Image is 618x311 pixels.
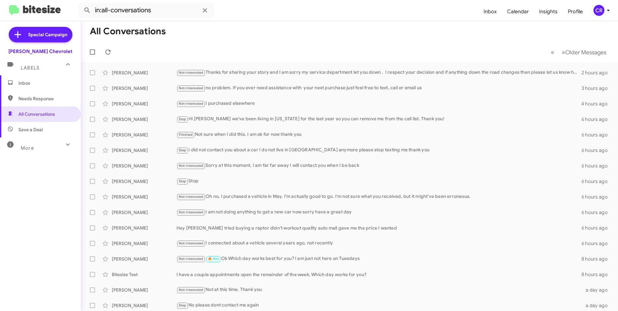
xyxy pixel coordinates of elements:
[176,115,581,123] div: Hi [PERSON_NAME] we've been living in [US_STATE] for the last year so you can remove me from the ...
[176,193,581,200] div: Oh no, I purchased a vehicle in May. I'm actually good to go. I'm not sure what you received, but...
[18,111,55,117] span: All Conversations
[179,241,204,245] span: Not-Interested
[581,240,613,247] div: 6 hours ago
[179,117,186,121] span: Stop
[534,2,563,21] a: Insights
[547,46,558,59] button: Previous
[179,164,204,168] span: Not-Interested
[176,302,582,309] div: No please dont contact me again
[582,302,613,309] div: a day ago
[112,194,176,200] div: [PERSON_NAME]
[581,271,613,278] div: 8 hours ago
[112,225,176,231] div: [PERSON_NAME]
[112,70,176,76] div: [PERSON_NAME]
[179,102,204,106] span: Not-Interested
[581,147,613,154] div: 6 hours ago
[21,65,39,71] span: Labels
[112,209,176,216] div: [PERSON_NAME]
[176,255,581,263] div: Ok Which day works best for you? I am just not here on Tuesdays
[28,31,67,38] span: Special Campaign
[112,101,176,107] div: [PERSON_NAME]
[581,101,613,107] div: 4 hours ago
[581,209,613,216] div: 6 hours ago
[558,46,610,59] button: Next
[551,48,554,56] span: «
[581,116,613,123] div: 6 hours ago
[112,256,176,262] div: [PERSON_NAME]
[581,163,613,169] div: 6 hours ago
[581,225,613,231] div: 6 hours ago
[176,131,581,138] div: Not sure when I did this. I am ok for now thank you
[21,145,34,151] span: More
[208,257,219,261] span: 🔥 Hot
[179,257,204,261] span: Not-Interested
[582,287,613,293] div: a day ago
[112,271,176,278] div: Bitesize Test
[581,194,613,200] div: 6 hours ago
[593,5,604,16] div: CR
[176,162,581,169] div: Sorry at this moment, I am far far away I will contact you when I be back
[478,2,502,21] a: Inbox
[18,95,73,102] span: Needs Response
[8,48,72,55] div: [PERSON_NAME] Chevrolet
[563,2,588,21] a: Profile
[179,210,204,214] span: Not-Interested
[588,5,611,16] button: CR
[176,240,581,247] div: I connected about a vehicle several years ago, not recently
[179,86,204,90] span: Not-Interested
[176,286,582,294] div: Not at this time. Thank you
[581,85,613,91] div: 3 hours ago
[581,256,613,262] div: 8 hours ago
[112,85,176,91] div: [PERSON_NAME]
[18,80,73,86] span: Inbox
[581,70,613,76] div: 2 hours ago
[112,240,176,247] div: [PERSON_NAME]
[112,163,176,169] div: [PERSON_NAME]
[18,126,43,133] span: Save a Deal
[176,100,581,107] div: I purchased elsewhere
[176,84,581,92] div: no problem. If you ever need assistance with your next purchase just feel free to text, call or e...
[562,48,565,56] span: »
[112,147,176,154] div: [PERSON_NAME]
[176,146,581,154] div: I did not contact you about a car I do not live in [GEOGRAPHIC_DATA] anymore please stop texting ...
[90,26,166,37] h1: All Conversations
[179,195,204,199] span: Not-Interested
[565,49,606,56] span: Older Messages
[581,178,613,185] div: 6 hours ago
[112,116,176,123] div: [PERSON_NAME]
[112,287,176,293] div: [PERSON_NAME]
[179,70,204,75] span: Not-Interested
[179,133,193,137] span: Finished
[9,27,72,42] a: Special Campaign
[176,209,581,216] div: I am not doing anything to get a new car now sorry have a great day
[112,302,176,309] div: [PERSON_NAME]
[581,132,613,138] div: 6 hours ago
[179,303,186,307] span: Stop
[179,148,186,152] span: Stop
[112,132,176,138] div: [PERSON_NAME]
[176,225,581,231] div: Hey [PERSON_NAME] tried buying a raptor didn't workout quality auto mall gave me the price I wanted
[176,69,581,76] div: Thanks for sharing your story and I am sorry my service department let you down . I respect your ...
[547,46,610,59] nav: Page navigation example
[176,271,581,278] div: I have a couple appointments open the remainder of the week, Which day works for you?
[179,179,186,183] span: Stop
[78,3,214,18] input: Search
[112,178,176,185] div: [PERSON_NAME]
[179,288,204,292] span: Not-Interested
[502,2,534,21] a: Calendar
[176,177,581,185] div: Stop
